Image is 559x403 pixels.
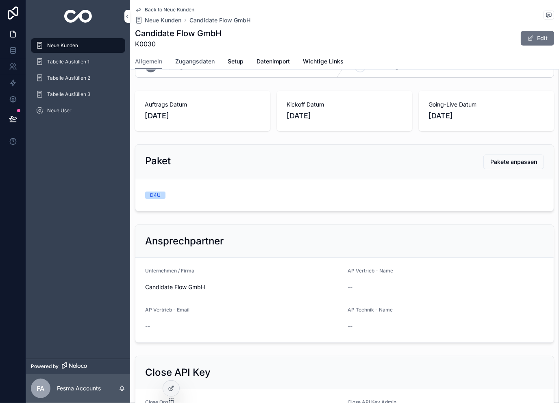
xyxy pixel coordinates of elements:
a: Back to Neue Kunden [135,7,194,13]
h2: Close API Key [145,366,211,379]
span: Kickoff Datum [287,100,402,109]
span: [DATE] [287,110,402,122]
span: -- [145,322,150,330]
span: AP Vertrieb - Name [348,268,394,274]
a: Neue Kunden [135,16,181,24]
p: Fesma Accounts [57,384,101,392]
span: Neue User [47,107,72,114]
a: Datenimport [257,54,290,70]
button: Edit [521,31,554,46]
div: scrollable content [26,33,130,129]
span: Neue Kunden [145,16,181,24]
span: Wichtige Links [303,57,344,65]
span: Auftrags Datum [145,100,261,109]
span: [DATE] [145,110,261,122]
h1: Candidate Flow GmbH [135,28,222,39]
a: Powered by [26,359,130,374]
span: Tabelle Ausfüllen 2 [47,75,90,81]
a: Tabelle Ausfüllen 2 [31,71,125,85]
span: Candidate Flow GmbH [145,283,341,291]
span: -- [348,283,353,291]
span: Unternehmen / Firma [145,268,194,274]
a: Neue Kunden [31,38,125,53]
a: Tabelle Ausfüllen 1 [31,54,125,69]
span: Tabelle Ausfüllen 3 [47,91,90,98]
span: Zugangsdaten [175,57,215,65]
a: Zugangsdaten [175,54,215,70]
span: Setup [228,57,244,65]
span: Going-Live Datum [428,100,544,109]
button: Pakete anpassen [483,155,544,169]
h2: Paket [145,155,171,168]
span: Neue Kunden [47,42,78,49]
a: Setup [228,54,244,70]
span: Datenimport [257,57,290,65]
span: [DATE] [428,110,544,122]
a: Candidate Flow GmbH [189,16,250,24]
div: D4U [150,192,161,199]
span: -- [348,322,353,330]
span: Allgemein [135,57,162,65]
img: App logo [64,10,92,23]
a: Wichtige Links [303,54,344,70]
span: Powered by [31,363,59,370]
span: FA [37,383,45,393]
span: Tabelle Ausfüllen 1 [47,59,89,65]
a: Allgemein [135,54,162,70]
span: Pakete anpassen [490,158,537,166]
span: K0030 [135,39,222,49]
span: AP Technik - Name [348,307,393,313]
a: Neue User [31,103,125,118]
h2: Ansprechpartner [145,235,224,248]
span: AP Vertrieb - Email [145,307,189,313]
span: Back to Neue Kunden [145,7,194,13]
a: Tabelle Ausfüllen 3 [31,87,125,102]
